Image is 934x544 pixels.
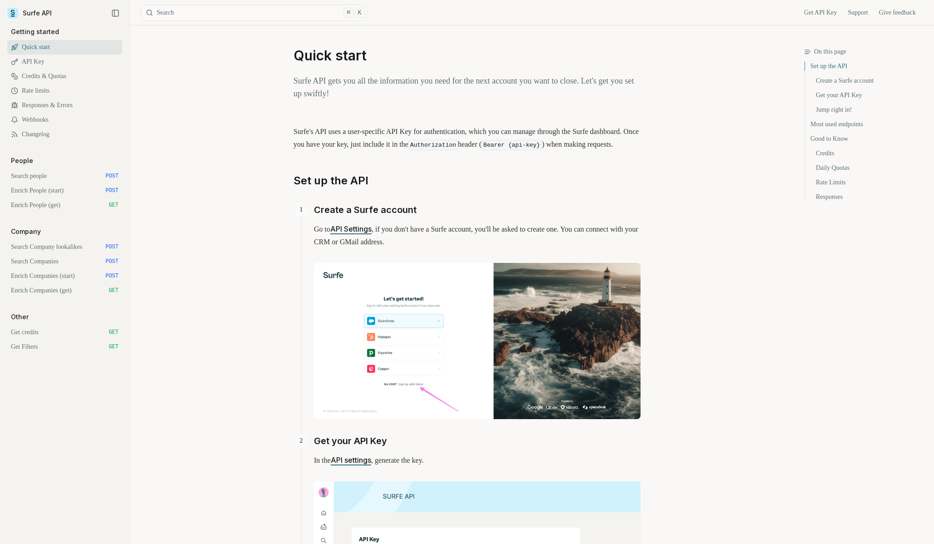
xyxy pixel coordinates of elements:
a: Jump right in! [805,103,927,117]
a: Good to Know [805,132,927,146]
img: Image [314,263,641,419]
p: Surfe's API uses a user-specific API Key for authentication, which you can manage through the Sur... [293,125,641,152]
a: Enrich Companies (start) POST [7,269,122,283]
code: Authorization [408,140,458,150]
button: Collapse Sidebar [109,6,122,20]
a: Rate limits [7,84,122,98]
span: GET [109,329,119,336]
a: Daily Quotas [805,161,927,175]
a: Enrich People (get) GET [7,198,122,213]
a: Create a Surfe account [314,203,417,217]
a: Get Filters GET [7,340,122,354]
a: Credits & Quotas [7,69,122,84]
a: Set up the API [293,173,368,188]
h3: On this page [804,47,927,56]
a: Responses & Errors [7,98,122,113]
a: Create a Surfe account [805,74,927,88]
a: Surfe API [7,6,52,20]
p: Getting started [7,27,63,36]
a: Enrich People (start) POST [7,183,122,198]
span: POST [105,272,119,280]
a: Get your API Key [805,88,927,103]
button: Search⌘K [141,5,368,21]
a: API Key [7,54,122,69]
span: POST [105,243,119,251]
span: POST [105,173,119,180]
span: GET [109,343,119,351]
a: Support [848,8,868,17]
a: Set up the API [805,62,927,74]
h1: Quick start [293,47,641,64]
p: Other [7,312,32,321]
a: Changelog [7,127,122,142]
a: Most used endpoints [805,117,927,132]
a: Get credits GET [7,325,122,340]
p: Surfe API gets you all the information you need for the next account you want to close. Let's get... [293,74,641,100]
a: API settings [331,455,371,465]
a: Responses [805,190,927,202]
a: Get your API Key [314,434,387,448]
a: Search Companies POST [7,254,122,269]
span: POST [105,187,119,194]
p: Company [7,227,45,236]
a: Quick start [7,40,122,54]
code: Bearer {api-key} [482,140,542,150]
a: Get API Key [804,8,837,17]
a: Search people POST [7,169,122,183]
kbd: K [355,8,365,18]
p: Go to , if you don't have a Surfe account, you'll be asked to create one. You can connect with yo... [314,223,641,248]
span: POST [105,258,119,265]
a: Enrich Companies (get) GET [7,283,122,298]
a: Credits [805,146,927,161]
span: GET [109,287,119,294]
a: Webhooks [7,113,122,127]
a: Give feedback [879,8,916,17]
a: Rate Limits [805,175,927,190]
span: GET [109,202,119,209]
a: API Settings [330,224,372,233]
p: People [7,156,37,165]
a: Search Company lookalikes POST [7,240,122,254]
kbd: ⌘ [343,8,353,18]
